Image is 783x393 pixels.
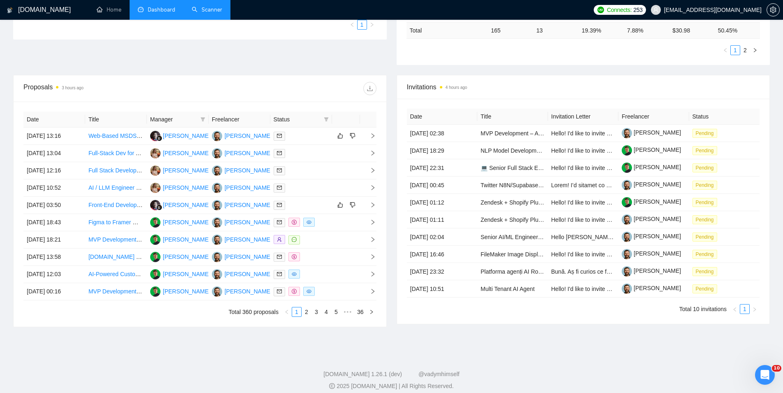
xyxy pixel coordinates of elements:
[622,163,632,173] img: c1CkLHUIwD5Ucvm7oiXNAph9-NOmZLZpbVsUrINqn_V_EzHsJW7P7QxldjUFcJOdWX
[163,218,210,227] div: [PERSON_NAME]
[622,285,681,291] a: [PERSON_NAME]
[622,198,681,205] a: [PERSON_NAME]
[579,22,624,38] td: 19.39 %
[212,236,272,242] a: VK[PERSON_NAME]
[720,45,730,55] li: Previous Page
[212,132,272,139] a: VK[PERSON_NAME]
[225,287,272,296] div: [PERSON_NAME]
[23,162,85,179] td: [DATE] 12:16
[311,307,321,317] li: 3
[85,283,147,300] td: MVP Development of a SaaS SEO Tool (Bubble / No-Code)
[477,263,548,280] td: Platforma agenți AI România
[23,82,200,95] div: Proposals
[692,129,717,138] span: Pending
[277,254,282,259] span: mail
[740,304,750,314] li: 1
[622,267,681,274] a: [PERSON_NAME]
[88,288,240,295] a: MVP Development of a SaaS SEO Tool (Bubble / No-Code)
[277,272,282,277] span: mail
[481,199,666,206] a: Zendesk + Shopify Plus + Google Drive AI Integration (Flat-Rate Project)
[363,271,376,277] span: right
[369,22,374,27] span: right
[692,267,717,276] span: Pending
[730,45,740,55] li: 1
[312,307,321,316] a: 3
[148,6,175,13] span: Dashboard
[292,307,302,317] li: 1
[282,307,292,317] button: left
[407,194,478,211] td: [DATE] 01:12
[732,307,737,312] span: left
[199,113,207,126] span: filter
[363,202,376,208] span: right
[407,228,478,246] td: [DATE] 02:04
[329,383,335,389] span: copyright
[88,219,189,226] a: Figma to Framer Website Development
[97,6,121,13] a: homeHome
[551,268,769,275] span: Bună. Aș fi curios ce fel de agenți AI poți produce și să discutăm despre o colaborare.
[150,269,160,279] img: MB
[689,109,760,125] th: Status
[150,167,210,173] a: AV[PERSON_NAME]
[367,307,376,317] button: right
[363,133,376,139] span: right
[477,177,548,194] td: Twitter N8N/Supabase Automation
[622,197,632,207] img: c1CkLHUIwD5Ucvm7oiXNAph9-NOmZLZpbVsUrINqn_V_EzHsJW7P7QxldjUFcJOdWX
[302,307,311,317] li: 2
[692,164,720,171] a: Pending
[23,266,85,283] td: [DATE] 12:03
[633,5,642,14] span: 253
[307,220,311,225] span: eye
[321,307,331,317] li: 4
[358,20,367,29] a: 1
[150,219,210,225] a: MB[PERSON_NAME]
[163,131,210,140] div: [PERSON_NAME]
[225,235,272,244] div: [PERSON_NAME]
[740,305,749,314] a: 1
[407,211,478,228] td: [DATE] 01:11
[350,133,355,139] span: dislike
[85,112,147,128] th: Title
[85,179,147,197] td: AI / LLM Engineer – Build Safe, Schema-Driven AI Workflows for a Compliance HRIS Platform
[481,251,592,258] a: FileMaker Image Display Specialist Needed
[150,115,197,124] span: Manager
[150,184,210,191] a: AV[PERSON_NAME]
[212,217,222,228] img: VK
[622,164,681,170] a: [PERSON_NAME]
[692,268,720,274] a: Pending
[150,131,160,141] img: SS
[723,48,728,53] span: left
[477,142,548,159] td: NLP Model Development for HS Code Classification
[607,5,632,14] span: Connects:
[282,307,292,317] li: Previous Page
[750,304,760,314] li: Next Page
[212,149,272,156] a: VK[PERSON_NAME]
[407,159,478,177] td: [DATE] 22:31
[407,246,478,263] td: [DATE] 16:46
[622,180,632,190] img: c1-JWQDXWEy3CnA6sRtFzzU22paoDq5cZnWyBNc3HWqwvuW0qNnjm1CMP-YmbEEtPC
[363,237,376,242] span: right
[363,167,376,173] span: right
[477,159,548,177] td: 💻 Senior Full Stack Engineer (Next.js + FastAPI + AI Integrations)
[277,202,282,207] span: mail
[23,179,85,197] td: [DATE] 10:52
[23,112,85,128] th: Date
[477,228,548,246] td: Senior AI/ML Engineer for Workflow Product (Retrieval + Deterministic Engines)
[622,214,632,225] img: c1-JWQDXWEy3CnA6sRtFzzU22paoDq5cZnWyBNc3HWqwvuW0qNnjm1CMP-YmbEEtPC
[163,166,210,175] div: [PERSON_NAME]
[622,216,681,222] a: [PERSON_NAME]
[752,307,757,312] span: right
[85,266,147,283] td: AI-Powered Customer Service Tool Development
[337,133,343,139] span: like
[692,284,717,293] span: Pending
[337,202,343,208] span: like
[750,45,760,55] button: right
[767,3,780,16] button: setting
[730,304,740,314] li: Previous Page
[622,147,681,153] a: [PERSON_NAME]
[622,249,632,259] img: c1-JWQDXWEy3CnA6sRtFzzU22paoDq5cZnWyBNc3HWqwvuW0qNnjm1CMP-YmbEEtPC
[692,216,720,223] a: Pending
[147,112,209,128] th: Manager
[692,130,720,136] a: Pending
[533,22,578,38] td: 13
